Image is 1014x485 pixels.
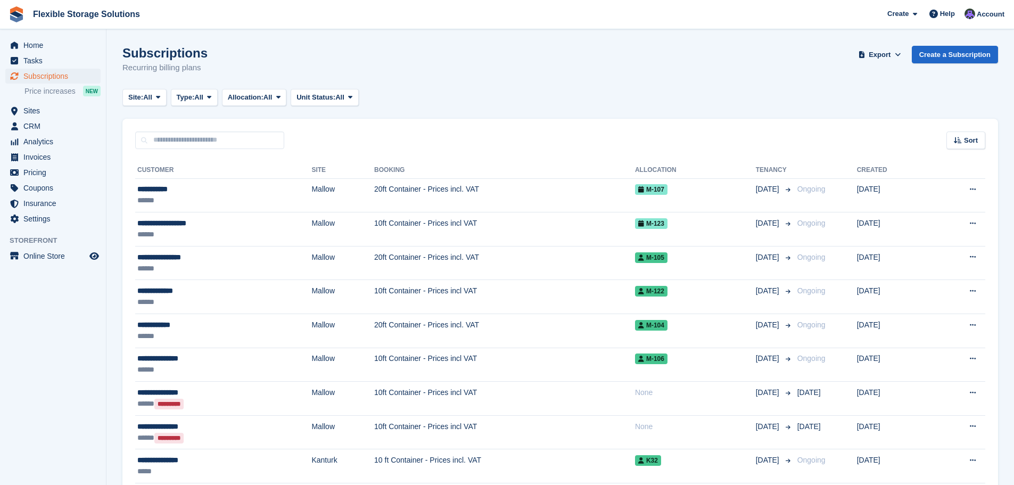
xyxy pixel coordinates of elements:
[857,178,931,212] td: [DATE]
[797,422,821,431] span: [DATE]
[756,353,781,364] span: [DATE]
[311,280,374,314] td: Mallow
[374,314,635,348] td: 20ft Container - Prices incl. VAT
[23,180,87,195] span: Coupons
[23,165,87,180] span: Pricing
[24,85,101,97] a: Price increases NEW
[311,178,374,212] td: Mallow
[88,250,101,262] a: Preview store
[964,135,978,146] span: Sort
[23,69,87,84] span: Subscriptions
[122,46,208,60] h1: Subscriptions
[5,249,101,264] a: menu
[291,89,358,106] button: Unit Status: All
[177,92,195,103] span: Type:
[856,46,903,63] button: Export
[374,178,635,212] td: 20ft Container - Prices incl. VAT
[857,314,931,348] td: [DATE]
[311,246,374,280] td: Mallow
[635,387,756,398] div: None
[374,449,635,483] td: 10 ft Container - Prices incl. VAT
[797,185,826,193] span: Ongoing
[756,162,793,179] th: Tenancy
[797,354,826,363] span: Ongoing
[797,219,826,227] span: Ongoing
[23,53,87,68] span: Tasks
[635,455,661,466] span: K32
[857,162,931,179] th: Created
[135,162,311,179] th: Customer
[23,134,87,149] span: Analytics
[756,455,781,466] span: [DATE]
[263,92,273,103] span: All
[296,92,335,103] span: Unit Status:
[797,456,826,464] span: Ongoing
[756,184,781,195] span: [DATE]
[311,212,374,246] td: Mallow
[9,6,24,22] img: stora-icon-8386f47178a22dfd0bd8f6a31ec36ba5ce8667c1dd55bd0f319d3a0aa187defe.svg
[5,211,101,226] a: menu
[374,162,635,179] th: Booking
[122,62,208,74] p: Recurring billing plans
[857,449,931,483] td: [DATE]
[194,92,203,103] span: All
[756,421,781,432] span: [DATE]
[374,212,635,246] td: 10ft Container - Prices incl VAT
[23,103,87,118] span: Sites
[635,320,667,331] span: M-104
[5,165,101,180] a: menu
[171,89,218,106] button: Type: All
[857,212,931,246] td: [DATE]
[5,119,101,134] a: menu
[756,319,781,331] span: [DATE]
[5,38,101,53] a: menu
[797,388,821,397] span: [DATE]
[797,320,826,329] span: Ongoing
[311,382,374,416] td: Mallow
[122,89,167,106] button: Site: All
[23,211,87,226] span: Settings
[635,162,756,179] th: Allocation
[23,150,87,165] span: Invoices
[29,5,144,23] a: Flexible Storage Solutions
[23,119,87,134] span: CRM
[374,415,635,449] td: 10ft Container - Prices incl VAT
[5,196,101,211] a: menu
[977,9,1004,20] span: Account
[869,50,891,60] span: Export
[756,252,781,263] span: [DATE]
[374,246,635,280] td: 20ft Container - Prices incl. VAT
[635,218,667,229] span: M-123
[756,387,781,398] span: [DATE]
[857,280,931,314] td: [DATE]
[857,382,931,416] td: [DATE]
[311,415,374,449] td: Mallow
[222,89,287,106] button: Allocation: All
[5,180,101,195] a: menu
[374,382,635,416] td: 10ft Container - Prices incl VAT
[23,38,87,53] span: Home
[857,246,931,280] td: [DATE]
[912,46,998,63] a: Create a Subscription
[5,53,101,68] a: menu
[797,253,826,261] span: Ongoing
[311,348,374,382] td: Mallow
[857,415,931,449] td: [DATE]
[887,9,909,19] span: Create
[635,252,667,263] span: M-105
[374,280,635,314] td: 10ft Container - Prices incl VAT
[857,348,931,382] td: [DATE]
[335,92,344,103] span: All
[5,134,101,149] a: menu
[5,103,101,118] a: menu
[940,9,955,19] span: Help
[23,249,87,264] span: Online Store
[311,162,374,179] th: Site
[311,314,374,348] td: Mallow
[83,86,101,96] div: NEW
[635,354,667,364] span: M-106
[143,92,152,103] span: All
[756,218,781,229] span: [DATE]
[635,184,667,195] span: M-107
[635,286,667,297] span: M-122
